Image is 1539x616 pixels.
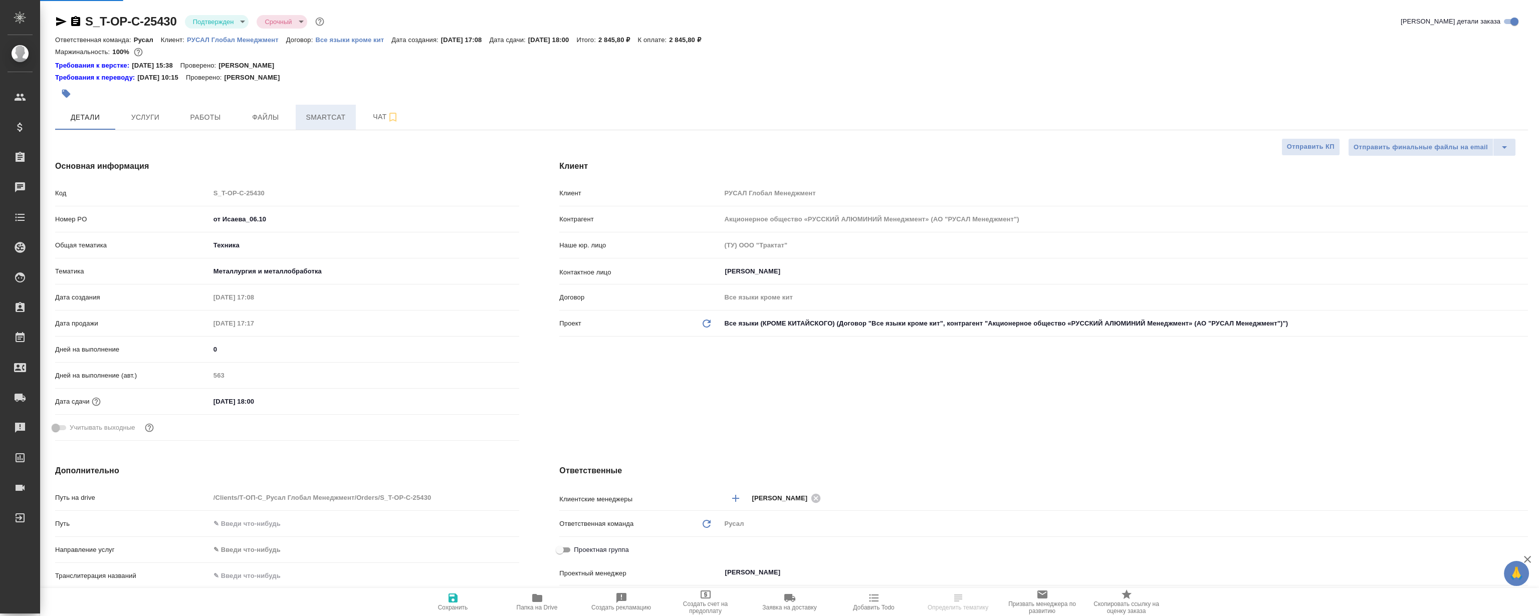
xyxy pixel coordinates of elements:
span: Файлы [242,111,290,124]
p: [DATE] 18:00 [528,36,577,44]
p: Путь [55,519,210,529]
span: Создать счет на предоплату [670,600,742,614]
button: Выбери, если сб и вс нужно считать рабочими днями для выполнения заказа. [143,421,156,434]
h4: Основная информация [55,160,519,172]
button: Создать рекламацию [579,588,664,616]
div: Все языки (КРОМЕ КИТАЙСКОГО) (Договор "Все языки кроме кит", контрагент "Акционерное общество «РУ... [721,315,1528,332]
button: Скопировать ссылку [70,16,82,28]
p: Договор [559,292,721,302]
span: Детали [61,111,109,124]
div: Русал [721,515,1528,532]
p: Проверено: [186,73,225,83]
button: 0.00 RUB; [132,46,145,59]
a: Все языки кроме кит [315,35,391,44]
p: Транслитерация названий [55,571,210,581]
input: Пустое поле [210,490,520,505]
span: Чат [362,111,410,123]
button: Open [1522,270,1524,272]
button: Заявка на доставку [748,588,832,616]
button: Папка на Drive [495,588,579,616]
input: ✎ Введи что-нибудь [210,212,520,226]
p: Маржинальность: [55,48,112,56]
p: [PERSON_NAME] [224,73,287,83]
a: Требования к верстке: [55,61,132,71]
p: Ответственная команда: [55,36,134,44]
div: Подтвержден [257,15,307,29]
p: Ответственная команда [559,519,633,529]
button: 🙏 [1504,561,1529,586]
div: ✎ Введи что-нибудь [213,545,508,555]
button: Призвать менеджера по развитию [1000,588,1084,616]
input: Пустое поле [721,212,1528,226]
button: Срочный [262,18,295,26]
p: Русал [134,36,161,44]
p: Наше юр. лицо [559,240,721,250]
span: Отправить КП [1287,141,1335,153]
button: Определить тематику [916,588,1000,616]
span: Услуги [121,111,169,124]
h4: Клиент [559,160,1528,172]
p: Тематика [55,266,210,276]
p: Проектный менеджер [559,568,721,578]
span: Призвать менеджера по развитию [1006,600,1078,614]
span: Учитывать выходные [70,423,135,433]
button: Доп статусы указывают на важность/срочность заказа [313,15,326,28]
p: Номер PO [55,214,210,224]
p: Итого: [576,36,598,44]
button: Отправить финальные файлы на email [1348,138,1493,156]
p: [PERSON_NAME] [218,61,282,71]
p: 2 845,80 ₽ [598,36,638,44]
h4: Дополнительно [55,465,519,477]
span: Определить тематику [928,604,988,611]
p: Проверено: [180,61,219,71]
h4: Ответственные [559,465,1528,477]
span: 🙏 [1508,563,1525,584]
button: Добавить менеджера [724,486,748,510]
div: Металлургия и металлобработка [210,263,520,280]
input: ✎ Введи что-нибудь [210,394,298,409]
div: Нажми, чтобы открыть папку с инструкцией [55,61,132,71]
a: РУСАЛ Глобал Менеджмент [187,35,286,44]
p: Договор: [286,36,316,44]
a: S_T-OP-C-25430 [85,15,177,28]
p: РУСАЛ Глобал Менеджмент [187,36,286,44]
button: Если добавить услуги и заполнить их объемом, то дата рассчитается автоматически [90,395,103,408]
p: [DATE] 17:08 [441,36,490,44]
input: Пустое поле [210,316,298,331]
p: [DATE] 10:15 [137,73,186,83]
div: ✎ Введи что-нибудь [210,541,520,558]
p: Проект [559,319,581,329]
span: [PERSON_NAME] [752,493,813,503]
p: Общая тематика [55,240,210,250]
p: Дней на выполнение (авт.) [55,371,210,381]
input: ✎ Введи что-нибудь [210,516,520,531]
span: Проектная группа [574,545,628,555]
input: Пустое поле [210,368,520,383]
p: [DATE] 15:38 [132,61,180,71]
input: Пустое поле [210,290,298,304]
span: Заявка на доставку [762,604,816,611]
p: Дата создания: [391,36,441,44]
button: Open [1522,497,1524,499]
p: Контактное лицо [559,267,721,277]
input: Пустое поле [721,186,1528,200]
p: Дата продажи [55,319,210,329]
input: Пустое поле [210,186,520,200]
button: Подтвержден [190,18,237,26]
span: Smartcat [302,111,350,124]
p: Путь на drive [55,493,210,503]
p: Направление услуг [55,545,210,555]
span: Папка на Drive [517,604,558,611]
a: Требования к переводу: [55,73,137,83]
p: Дней на выполнение [55,345,210,355]
p: Все языки кроме кит [315,36,391,44]
button: Скопировать ссылку для ЯМессенджера [55,16,67,28]
span: Работы [181,111,230,124]
div: Нажми, чтобы открыть папку с инструкцией [55,73,137,83]
p: Клиентские менеджеры [559,494,721,504]
div: [PERSON_NAME] [752,492,824,504]
p: Контрагент [559,214,721,224]
button: Скопировать ссылку на оценку заказа [1084,588,1169,616]
div: Техника [210,237,520,254]
p: К оплате: [637,36,669,44]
